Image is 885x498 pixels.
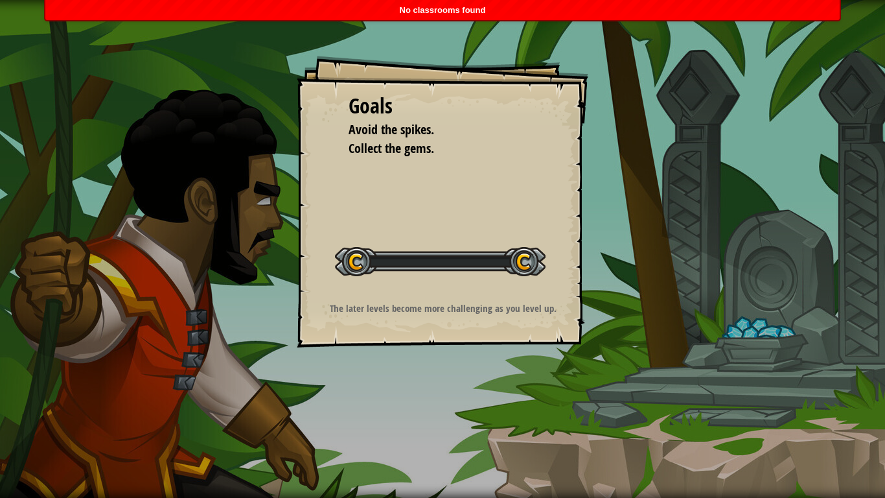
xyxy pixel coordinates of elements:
p: The later levels become more challenging as you level up. [313,302,573,315]
li: Collect the gems. [332,139,533,158]
span: Collect the gems. [349,139,434,157]
div: Goals [349,91,536,121]
li: Avoid the spikes. [332,121,533,139]
span: Avoid the spikes. [349,121,434,138]
span: No classrooms found [400,5,486,15]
